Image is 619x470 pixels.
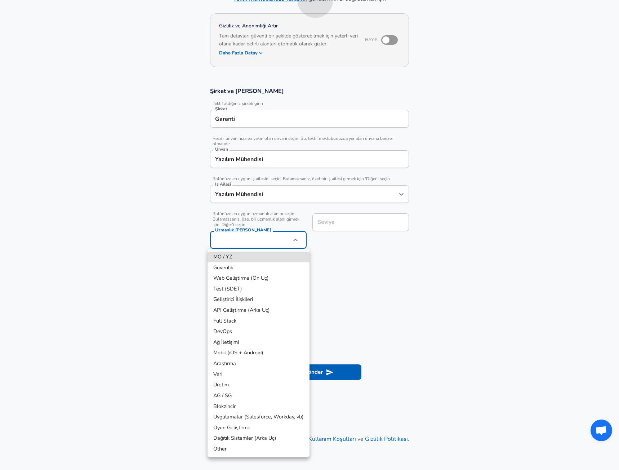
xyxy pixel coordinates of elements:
li: Test (SDET) [208,284,309,294]
li: DevOps [208,326,309,337]
li: MÖ / YZ [208,252,309,262]
li: Web Geliştirme (Ön Uç) [208,273,309,284]
li: AG / SG [208,390,309,401]
div: Open chat [591,420,612,441]
li: Full Stack [208,316,309,327]
li: Dağıtık Sistemler (Arka Uç) [208,433,309,444]
li: Güvenlik [208,262,309,273]
li: Mobil (iOS + Android) [208,347,309,358]
li: Blokzincir [208,401,309,412]
li: Ağ İletişimi [208,337,309,348]
li: Üretim [208,380,309,390]
li: API Geliştirme (Arka Uç) [208,305,309,316]
li: Geliştirici İlişkileri [208,294,309,305]
li: Oyun Geliştirme [208,422,309,433]
li: Araştırma [208,358,309,369]
li: Veri [208,369,309,380]
li: Uygulamalar (Salesforce, Workday, vb) [208,412,309,422]
li: Other [208,444,309,455]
